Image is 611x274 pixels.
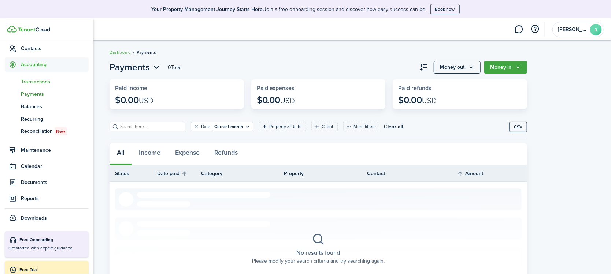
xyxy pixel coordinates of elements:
avatar-text: R [590,24,602,35]
span: started with expert guidance [16,245,73,251]
b: Your Property Management Journey Starts Here. [152,5,264,13]
button: Income [132,143,168,165]
a: Messaging [512,20,526,39]
a: Payments [5,88,89,100]
th: Property [284,170,367,177]
span: USD [281,95,295,106]
img: TenantCloud [7,26,17,33]
div: Free Onboarding [19,237,85,244]
placeholder-title: No results found [297,248,340,257]
button: Refunds [207,143,245,165]
button: Clear filter [193,124,200,130]
span: Payments [110,61,150,74]
widget-stats-title: Paid expenses [257,85,380,91]
button: Free OnboardingGetstarted with expert guidance [5,231,89,257]
input: Search here... [118,123,183,130]
th: Contact [367,170,450,177]
span: Balances [21,103,89,110]
button: Book now [430,4,460,14]
th: Category [201,170,284,177]
span: Reconciliation [21,127,89,135]
button: Money in [484,61,527,74]
span: Downloads [21,214,47,222]
button: Open menu [110,61,161,74]
a: ReconciliationNew [5,125,89,138]
a: Reports [5,191,89,206]
button: Clear all [384,122,403,131]
widget-stats-title: Paid refunds [398,85,522,91]
button: Expense [168,143,207,165]
button: Open menu [434,61,481,74]
p: Join a free onboarding session and discover how easy success can be. [152,5,427,13]
span: Payments [137,49,156,56]
img: TenantCloud [18,27,50,32]
span: USD [422,95,437,106]
button: Open menu [484,61,527,74]
span: Accounting [21,61,89,68]
filter-tag-label: Date [201,123,210,130]
button: Open resource center [529,23,541,35]
filter-tag-label: Client [322,123,333,130]
filter-tag: Open filter [259,122,306,131]
a: Dashboard [110,49,131,56]
filter-tag-label: Property & Units [269,123,301,130]
widget-stats-title: Paid income [115,85,238,91]
placeholder-description: Please modify your search criteria and try searching again. [252,257,385,265]
p: $0.00 [257,95,295,105]
span: Robert [558,27,587,32]
a: Transactions [5,75,89,88]
span: Transactions [21,78,89,86]
filter-tag-value: Current month [212,123,243,130]
span: Contacts [21,45,89,52]
span: New [56,128,65,135]
div: Free Trial [19,266,85,274]
span: Recurring [21,115,89,123]
span: Documents [21,179,89,186]
span: Maintenance [21,146,89,154]
button: More filters [343,122,378,131]
filter-tag: Open filter [191,122,253,131]
p: $0.00 [115,95,153,105]
p: Get [8,245,85,251]
filter-tag: Open filter [311,122,338,131]
a: Balances [5,100,89,113]
header-page-total: 0 Total [168,64,181,71]
p: $0.00 [398,95,437,105]
th: Status [110,170,157,177]
button: CSV [509,122,527,132]
button: Money out [434,61,481,74]
span: Calendar [21,162,89,170]
span: USD [139,95,153,106]
span: Reports [21,195,89,202]
button: Payments [110,61,161,74]
a: Recurring [5,113,89,125]
span: Payments [21,90,89,98]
